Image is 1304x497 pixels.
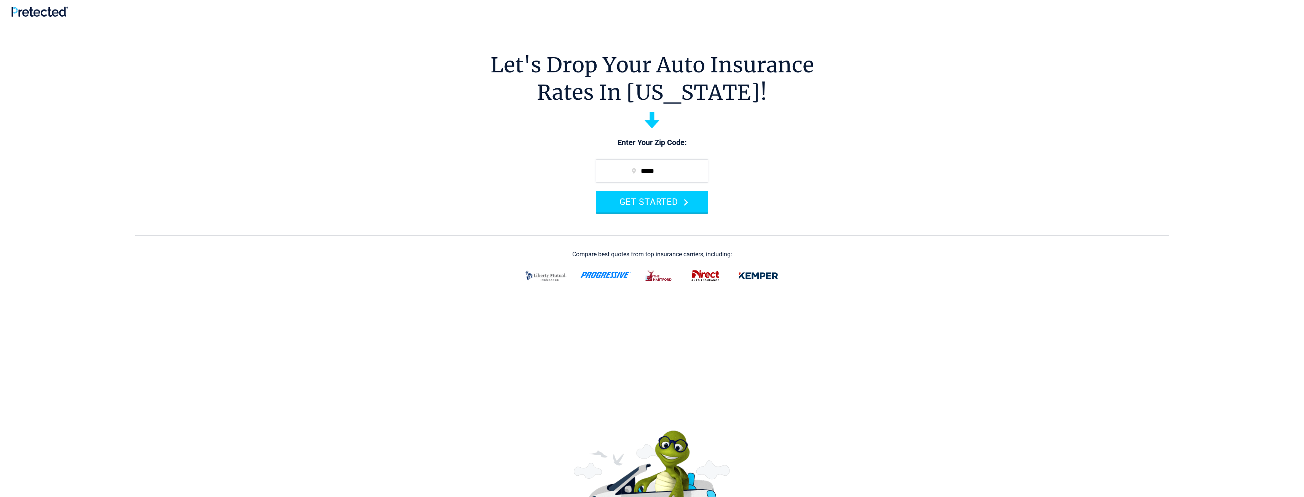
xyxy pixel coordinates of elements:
img: liberty [521,266,571,286]
img: kemper [733,266,784,286]
img: direct [687,266,724,286]
img: progressive [580,272,631,278]
img: thehartford [640,266,678,286]
h1: Let's Drop Your Auto Insurance Rates In [US_STATE]! [490,51,814,106]
p: Enter Your Zip Code: [588,137,716,148]
img: Pretected Logo [11,6,68,17]
div: Compare best quotes from top insurance carriers, including: [572,251,732,258]
input: zip code [596,160,708,182]
button: GET STARTED [596,191,708,213]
